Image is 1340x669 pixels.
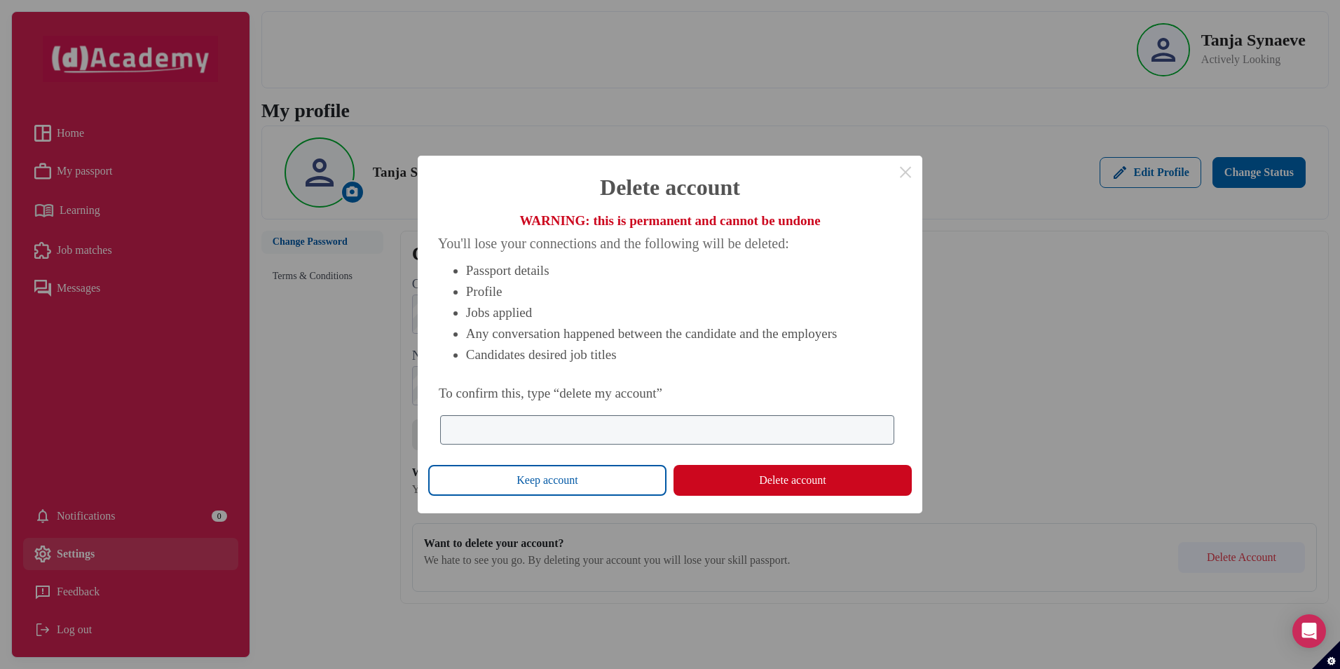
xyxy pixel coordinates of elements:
[466,263,902,278] li: Passport details
[674,465,912,496] button: Delete account
[466,326,902,342] li: Any conversation happened between the candidate and the employers
[889,156,922,189] button: Close this dialog
[418,156,922,202] h2: Delete account
[1312,641,1340,669] button: Set cookie preferences
[466,284,902,299] li: Profile
[519,213,820,228] b: WARNING: this is permanent and cannot be undone
[439,384,662,404] label: To confirm this, type “delete my account”
[466,347,902,363] li: Candidates desired job titles
[1292,614,1326,648] div: Open Intercom Messenger
[466,305,902,320] li: Jobs applied
[438,235,902,252] p: You'll lose your connections and the following will be deleted:
[428,465,666,496] button: Keep account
